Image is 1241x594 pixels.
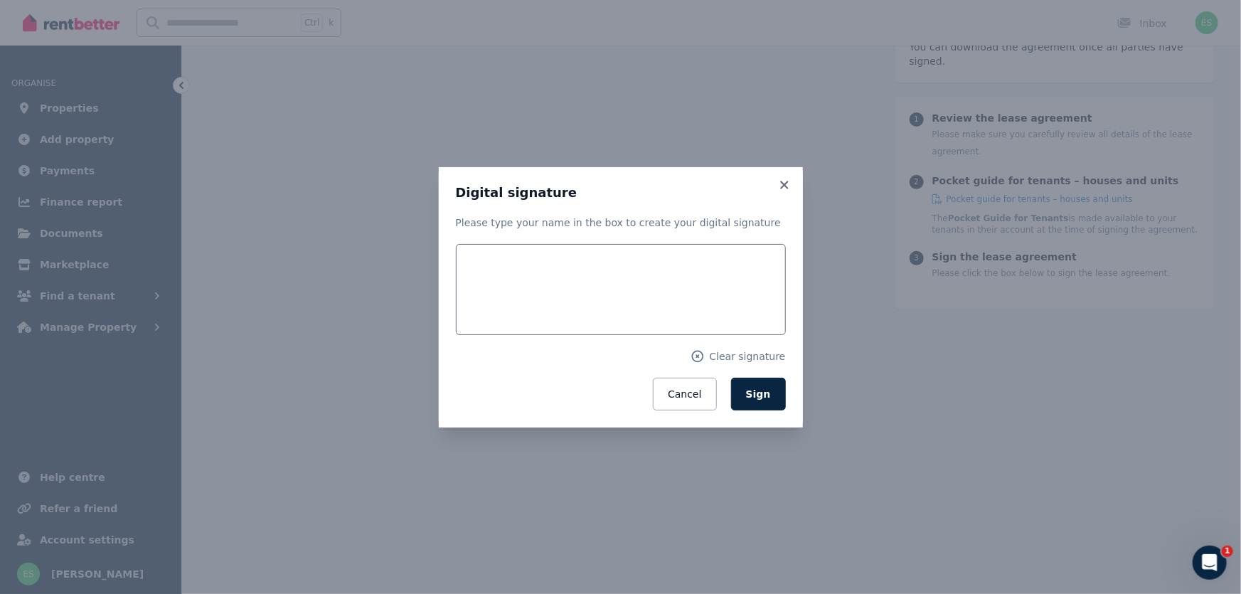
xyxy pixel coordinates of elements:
span: Sign [746,388,771,400]
button: Cancel [653,378,716,410]
span: Clear signature [709,349,785,364]
p: Please type your name in the box to create your digital signature [456,216,786,230]
button: Sign [731,378,786,410]
iframe: Intercom live chat [1193,546,1227,580]
h3: Digital signature [456,184,786,201]
span: 1 [1222,546,1233,557]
